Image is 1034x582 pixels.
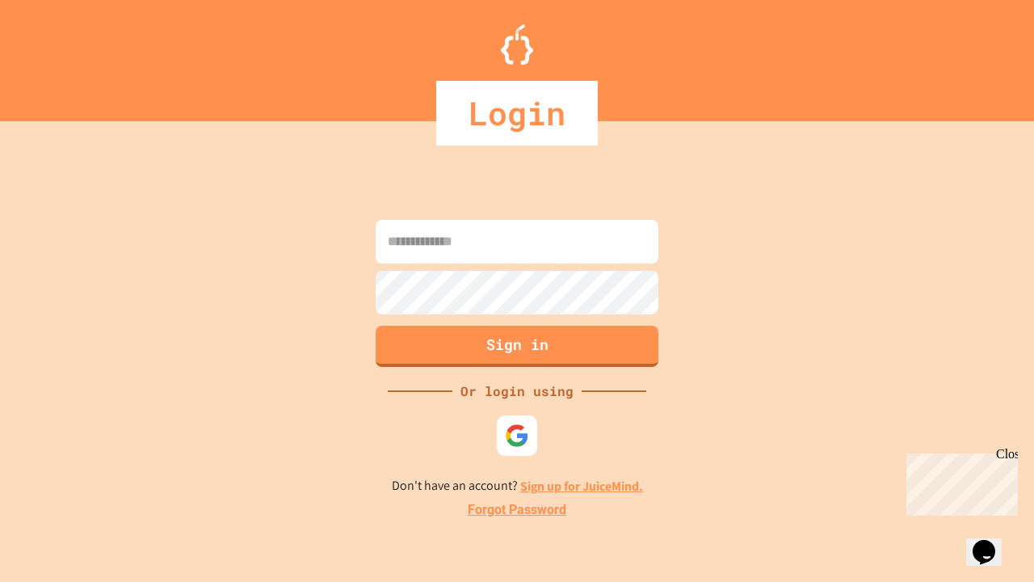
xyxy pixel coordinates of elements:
a: Forgot Password [468,500,566,520]
a: Sign up for JuiceMind. [520,478,643,495]
iframe: chat widget [900,447,1018,516]
p: Don't have an account? [392,476,643,496]
button: Sign in [376,326,658,367]
img: Logo.svg [501,24,533,65]
div: Chat with us now!Close [6,6,111,103]
img: google-icon.svg [505,424,529,448]
div: Or login using [452,382,582,401]
iframe: chat widget [966,517,1018,566]
div: Login [436,81,598,145]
